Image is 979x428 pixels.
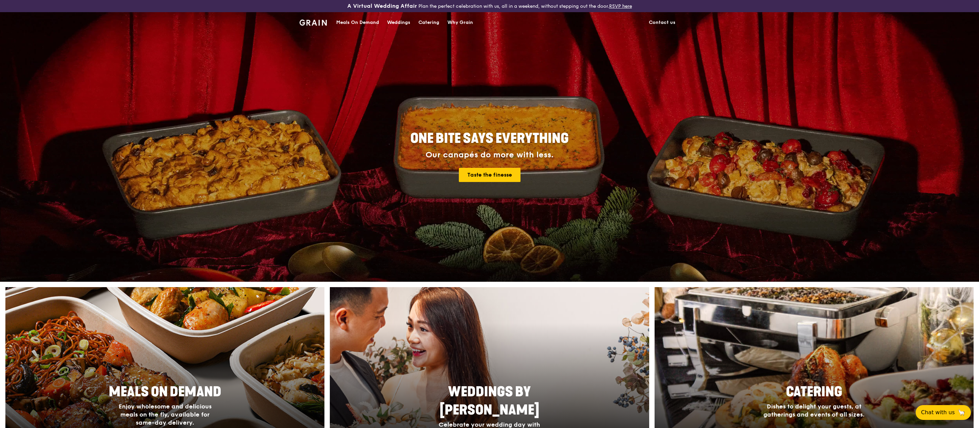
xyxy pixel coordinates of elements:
[347,3,417,9] h3: A Virtual Wedding Affair
[387,12,410,33] div: Weddings
[299,12,327,32] a: GrainGrain
[109,384,221,400] span: Meals On Demand
[299,20,327,26] img: Grain
[447,12,473,33] div: Why Grain
[410,130,569,147] span: ONE BITE SAYS EVERYTHING
[418,12,439,33] div: Catering
[119,403,212,426] span: Enjoy wholesome and delicious meals on the fly, available for same-day delivery.
[786,384,842,400] span: Catering
[383,12,414,33] a: Weddings
[443,12,477,33] a: Why Grain
[609,3,632,9] a: RSVP here
[368,150,611,160] div: Our canapés do more with less.
[645,12,680,33] a: Contact us
[414,12,443,33] a: Catering
[916,405,971,420] button: Chat with us🦙
[957,408,966,417] span: 🦙
[921,408,955,417] span: Chat with us
[459,168,520,182] a: Taste the finesse
[440,384,539,418] span: Weddings by [PERSON_NAME]
[295,3,684,9] div: Plan the perfect celebration with us, all in a weekend, without stepping out the door.
[336,12,379,33] div: Meals On Demand
[763,403,864,418] span: Dishes to delight your guests, at gatherings and events of all sizes.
